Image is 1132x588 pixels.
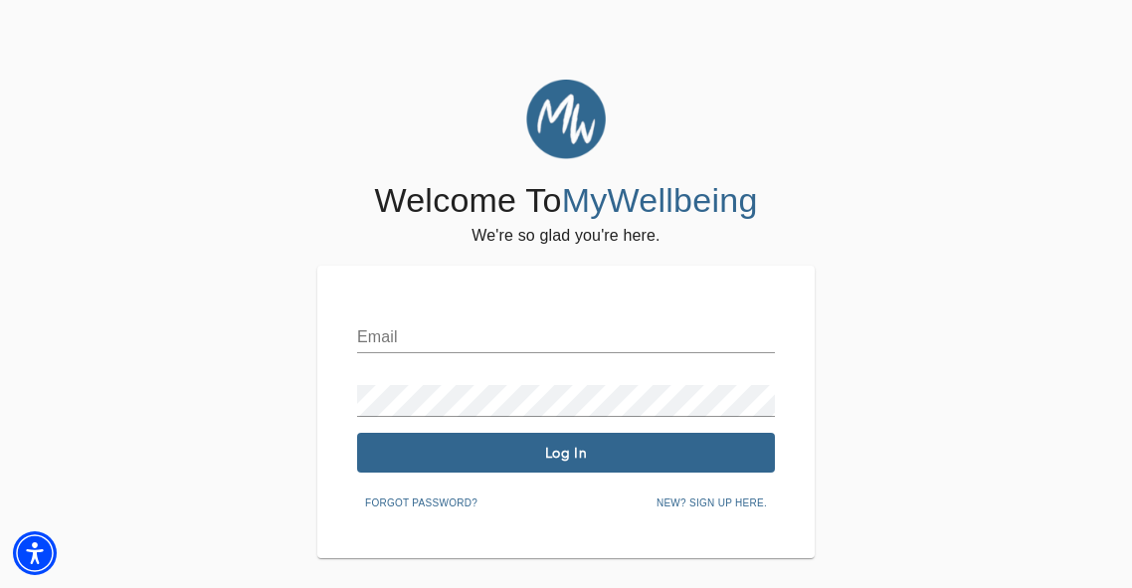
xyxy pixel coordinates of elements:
img: MyWellbeing [526,80,606,159]
button: New? Sign up here. [649,489,775,518]
h4: Welcome To [374,180,757,222]
span: Forgot password? [365,494,477,512]
button: Forgot password? [357,489,485,518]
span: New? Sign up here. [657,494,767,512]
button: Log In [357,433,775,473]
div: Accessibility Menu [13,531,57,575]
h6: We're so glad you're here. [472,222,660,250]
span: Log In [365,444,767,463]
span: MyWellbeing [562,181,758,219]
a: Forgot password? [357,493,485,509]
